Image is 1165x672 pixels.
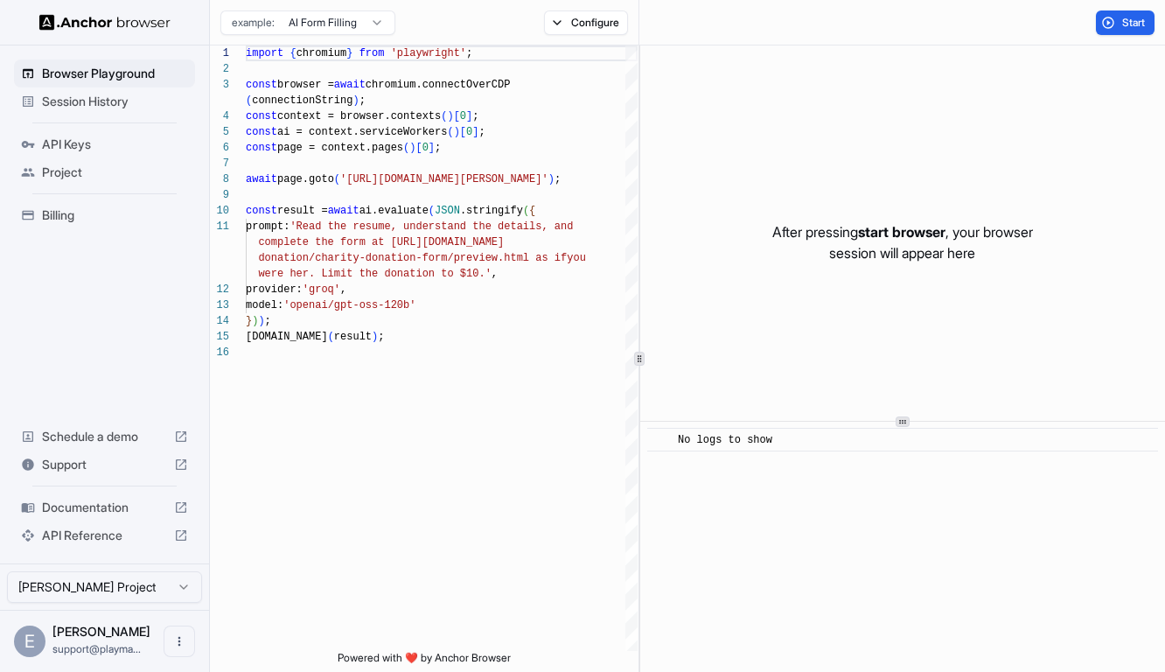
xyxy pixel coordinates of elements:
div: 10 [210,203,229,219]
span: JSON [435,205,460,217]
span: ( [523,205,529,217]
div: 15 [210,329,229,345]
span: ; [265,315,271,327]
span: ( [441,110,447,122]
span: API Reference [42,527,167,544]
span: start browser [858,223,945,241]
span: Session History [42,93,188,110]
span: ) [548,173,555,185]
span: const [246,110,277,122]
span: Browser Playground [42,65,188,82]
span: ] [466,110,472,122]
span: ) [372,331,378,343]
span: Schedule a demo [42,428,167,445]
span: Documentation [42,499,167,516]
span: complete the form at [URL][DOMAIN_NAME] [258,236,504,248]
span: [ [454,110,460,122]
span: connectionString [252,94,352,107]
span: ; [359,94,366,107]
span: await [334,79,366,91]
div: 7 [210,156,229,171]
span: ( [447,126,453,138]
div: 4 [210,108,229,124]
span: ) [454,126,460,138]
div: 14 [210,313,229,329]
div: 16 [210,345,229,360]
div: 12 [210,282,229,297]
span: [DOMAIN_NAME] [246,331,328,343]
span: const [246,126,277,138]
div: 1 [210,45,229,61]
span: ] [429,142,435,154]
span: , [492,268,498,280]
span: .stringify [460,205,523,217]
span: ( [328,331,334,343]
div: Documentation [14,493,195,521]
span: ( [334,173,340,185]
span: '[URL][DOMAIN_NAME][PERSON_NAME]' [340,173,548,185]
span: from [359,47,385,59]
span: ( [403,142,409,154]
span: model: [246,299,283,311]
p: After pressing , your browser session will appear here [772,221,1033,263]
span: page.goto [277,173,334,185]
span: 0 [422,142,429,154]
div: 8 [210,171,229,187]
div: Project [14,158,195,186]
span: const [246,79,277,91]
span: ) [258,315,264,327]
span: { [290,47,296,59]
span: page = context.pages [277,142,403,154]
div: Support [14,451,195,479]
div: 2 [210,61,229,77]
span: Powered with ❤️ by Anchor Browser [338,651,511,672]
div: API Reference [14,521,195,549]
span: context = browser.contexts [277,110,441,122]
span: ] [472,126,478,138]
span: ai = context.serviceWorkers [277,126,447,138]
span: const [246,142,277,154]
span: chromium [296,47,347,59]
div: 5 [210,124,229,140]
span: await [246,173,277,185]
span: 'playwright' [391,47,466,59]
span: example: [232,16,275,30]
span: ; [435,142,441,154]
span: } [346,47,352,59]
div: 13 [210,297,229,313]
span: await [328,205,359,217]
img: Anchor Logo [39,14,171,31]
span: ( [429,205,435,217]
span: Edward Sun [52,624,150,639]
span: 0 [466,126,472,138]
span: , [340,283,346,296]
span: provider: [246,283,303,296]
span: ; [472,110,478,122]
span: ) [252,315,258,327]
span: { [529,205,535,217]
span: 0 [460,110,466,122]
div: Schedule a demo [14,423,195,451]
span: ) [447,110,453,122]
span: [ [415,142,422,154]
span: ) [352,94,359,107]
div: API Keys [14,130,195,158]
span: 'Read the resume, understand the details, and [290,220,573,233]
div: 11 [210,219,229,234]
span: ; [478,126,485,138]
span: result [334,331,372,343]
span: [ [460,126,466,138]
span: Support [42,456,167,473]
div: E [14,626,45,657]
div: Session History [14,87,195,115]
div: Browser Playground [14,59,195,87]
div: 9 [210,187,229,203]
span: support@playmatic.ai [52,642,141,655]
span: browser = [277,79,334,91]
button: Configure [544,10,629,35]
span: ​ [656,431,665,449]
span: you [567,252,586,264]
div: 3 [210,77,229,93]
span: chromium.connectOverCDP [366,79,511,91]
span: result = [277,205,328,217]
